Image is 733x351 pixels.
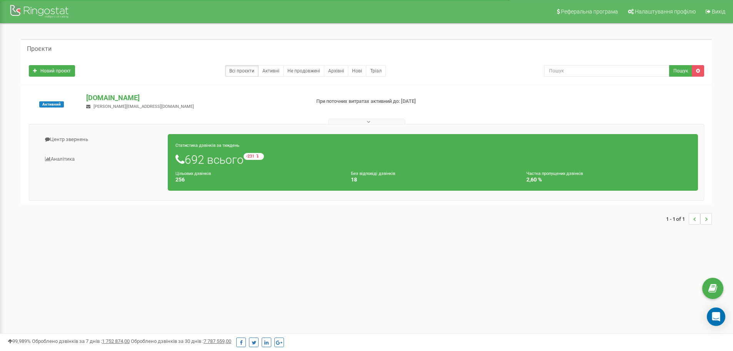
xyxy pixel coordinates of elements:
button: Пошук [669,65,692,77]
span: [PERSON_NAME][EMAIL_ADDRESS][DOMAIN_NAME] [94,104,194,109]
span: Налаштування профілю [635,8,696,15]
div: Open Intercom Messenger [707,307,725,326]
u: 7 787 559,00 [204,338,231,344]
small: Частка пропущених дзвінків [526,171,583,176]
a: Архівні [324,65,348,77]
a: Всі проєкти [225,65,259,77]
a: Тріал [366,65,386,77]
small: Без відповіді дзвінків [351,171,395,176]
span: Оброблено дзвінків за 30 днів : [131,338,231,344]
p: [DOMAIN_NAME] [86,93,304,103]
h1: 692 всього [175,153,690,166]
h4: 18 [351,177,515,183]
a: Активні [258,65,284,77]
h4: 256 [175,177,339,183]
p: При поточних витратах активний до: [DATE] [316,98,476,105]
span: Активний [39,101,64,107]
span: 99,989% [8,338,31,344]
h5: Проєкти [27,45,52,52]
a: Нові [348,65,366,77]
span: Оброблено дзвінків за 7 днів : [32,338,130,344]
h4: 2,60 % [526,177,690,183]
input: Пошук [544,65,670,77]
small: Статистика дзвінків за тиждень [175,143,239,148]
span: Реферальна програма [561,8,618,15]
span: 1 - 1 of 1 [666,213,689,225]
u: 1 752 874,00 [102,338,130,344]
a: Новий проєкт [29,65,75,77]
nav: ... [666,205,712,232]
a: Аналiтика [35,150,168,169]
span: Вихід [712,8,725,15]
small: Цільових дзвінків [175,171,211,176]
a: Центр звернень [35,130,168,149]
a: Не продовжені [283,65,324,77]
small: -231 [244,153,264,160]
